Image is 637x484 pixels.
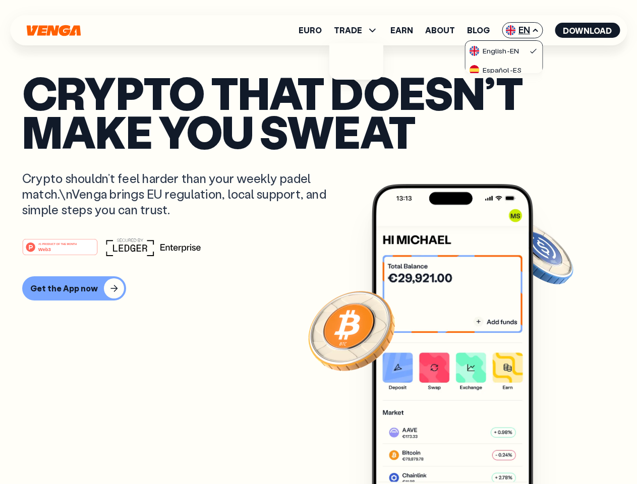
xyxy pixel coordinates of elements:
a: About [425,26,455,34]
img: flag-uk [505,25,515,35]
img: flag-es [470,65,480,75]
span: TRADE [334,24,378,36]
tspan: Web3 [38,246,51,252]
a: Euro [299,26,322,34]
a: Get the App now [22,276,615,300]
a: Blog [467,26,490,34]
p: Crypto that doesn’t make you sweat [22,73,615,150]
button: Download [555,23,620,38]
svg: Home [25,25,82,36]
div: Español - ES [470,65,522,75]
span: TRADE [334,26,362,34]
a: Earn [390,26,413,34]
button: Get the App now [22,276,126,300]
img: flag-uk [470,46,480,56]
img: Bitcoin [306,285,397,376]
span: EN [502,22,543,38]
div: Get the App now [30,283,98,293]
div: English - EN [470,46,519,56]
a: #1 PRODUCT OF THE MONTHWeb3 [22,245,98,258]
a: flag-ukEnglish-EN [466,41,542,60]
tspan: #1 PRODUCT OF THE MONTH [38,242,77,245]
p: Crypto shouldn’t feel harder than your weekly padel match.\nVenga brings EU regulation, local sup... [22,170,341,218]
a: flag-esEspañol-ES [466,60,542,79]
img: USDC coin [503,217,575,289]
